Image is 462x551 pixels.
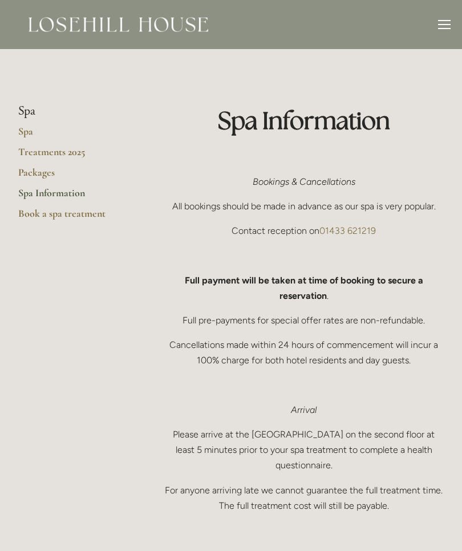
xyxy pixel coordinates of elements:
[29,17,208,32] img: Losehill House
[18,104,127,119] li: Spa
[218,105,390,136] strong: Spa Information
[164,337,444,368] p: Cancellations made within 24 hours of commencement will incur a 100% charge for both hotel reside...
[164,223,444,238] p: Contact reception on
[185,275,425,301] strong: Full payment will be taken at time of booking to secure a reservation
[164,483,444,513] p: For anyone arriving late we cannot guarantee the full treatment time. The full treatment cost wil...
[253,176,355,187] em: Bookings & Cancellations
[18,207,127,228] a: Book a spa treatment
[18,187,127,207] a: Spa Information
[164,313,444,328] p: Full pre-payments for special offer rates are non-refundable.
[18,166,127,187] a: Packages
[164,198,444,214] p: All bookings should be made in advance as our spa is very popular.
[164,427,444,473] p: Please arrive at the [GEOGRAPHIC_DATA] on the second floor at least 5 minutes prior to your spa t...
[164,273,444,303] p: .
[291,404,317,415] em: Arrival
[18,125,127,145] a: Spa
[18,145,127,166] a: Treatments 2025
[319,225,376,236] a: 01433 621219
